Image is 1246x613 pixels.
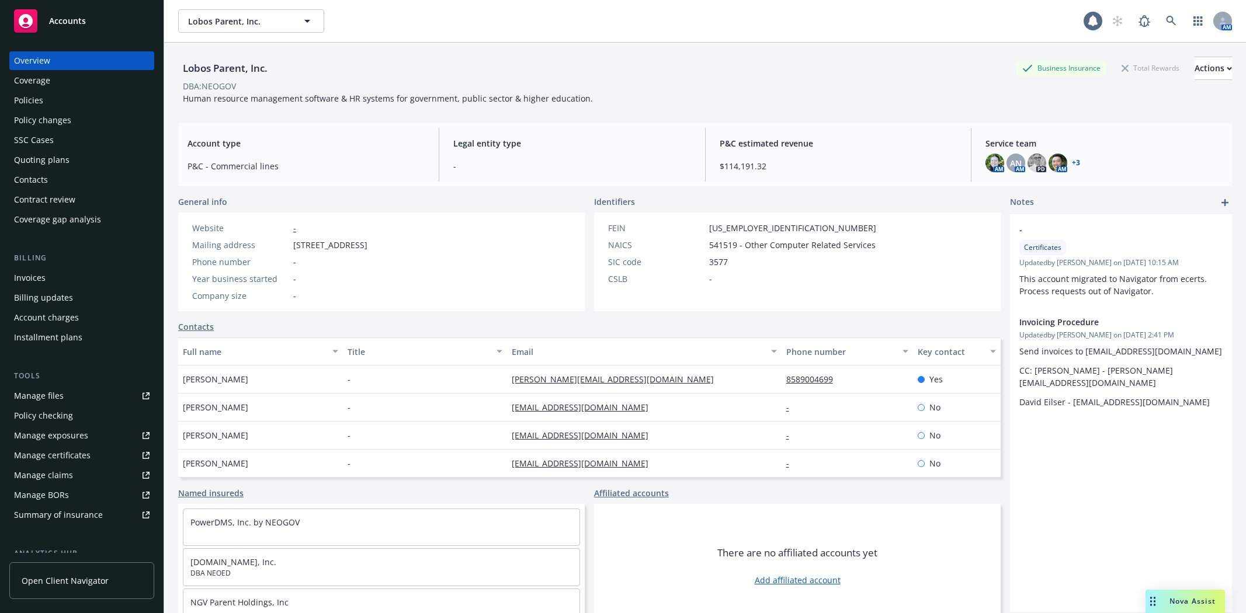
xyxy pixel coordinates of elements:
[14,466,73,485] div: Manage claims
[1146,590,1160,613] div: Drag to move
[9,466,154,485] a: Manage claims
[348,457,350,469] span: -
[14,111,71,130] div: Policy changes
[9,446,154,465] a: Manage certificates
[1019,273,1209,297] span: This account migrated to Navigator from ecerts. Process requests out of Navigator.
[608,222,704,234] div: FEIN
[9,151,154,169] a: Quoting plans
[1010,306,1232,417] div: Invoicing ProcedureUpdatedby [PERSON_NAME] on [DATE] 2:41 PMSend invoices to [EMAIL_ADDRESS][DOMA...
[293,222,296,234] a: -
[183,93,593,104] span: Human resource management software & HR systems for government, public sector & higher education.
[1195,57,1232,80] button: Actions
[192,222,289,234] div: Website
[1106,9,1129,33] a: Start snowing
[14,151,70,169] div: Quoting plans
[1186,9,1210,33] a: Switch app
[720,137,957,149] span: P&C estimated revenue
[1195,57,1232,79] div: Actions
[1016,61,1106,75] div: Business Insurance
[9,111,154,130] a: Policy changes
[1019,257,1223,268] span: Updated by [PERSON_NAME] on [DATE] 10:15 AM
[512,458,658,469] a: [EMAIL_ADDRESS][DOMAIN_NAME]
[709,256,728,268] span: 3577
[507,337,781,365] button: Email
[192,273,289,285] div: Year business started
[183,457,248,469] span: [PERSON_NAME]
[929,457,940,469] span: No
[14,426,88,445] div: Manage exposures
[1028,154,1046,172] img: photo
[14,406,73,425] div: Policy checking
[608,273,704,285] div: CSLB
[1146,590,1225,613] button: Nova Assist
[9,5,154,37] a: Accounts
[512,346,763,358] div: Email
[14,71,50,90] div: Coverage
[348,401,350,413] span: -
[1160,9,1183,33] a: Search
[178,196,227,208] span: General info
[190,517,300,528] a: PowerDMS, Inc. by NEOGOV
[9,170,154,189] a: Contacts
[9,308,154,327] a: Account charges
[453,137,690,149] span: Legal entity type
[709,222,876,234] span: [US_EMPLOYER_IDENTIFICATION_NUMBER]
[512,430,658,441] a: [EMAIL_ADDRESS][DOMAIN_NAME]
[348,346,490,358] div: Title
[293,273,296,285] span: -
[608,239,704,251] div: NAICS
[188,15,289,27] span: Lobos Parent, Inc.
[14,131,54,149] div: SSC Cases
[1072,159,1080,166] a: +3
[183,80,236,92] div: DBA: NEOGOV
[183,346,325,358] div: Full name
[183,373,248,385] span: [PERSON_NAME]
[9,91,154,110] a: Policies
[1019,345,1223,357] p: Send invoices to [EMAIL_ADDRESS][DOMAIN_NAME]
[9,328,154,347] a: Installment plans
[9,486,154,504] a: Manage BORs
[1019,224,1192,236] span: -
[14,91,43,110] div: Policies
[9,506,154,524] a: Summary of insurance
[14,386,64,405] div: Manage files
[9,71,154,90] a: Coverage
[1019,364,1223,389] p: CC: [PERSON_NAME] - [PERSON_NAME][EMAIL_ADDRESS][DOMAIN_NAME]
[14,486,69,504] div: Manage BORs
[1010,214,1232,306] div: -CertificatesUpdatedby [PERSON_NAME] on [DATE] 10:15 AMThis account migrated to Navigator from ec...
[178,487,244,499] a: Named insureds
[1024,242,1061,253] span: Certificates
[178,337,343,365] button: Full name
[929,401,940,413] span: No
[9,426,154,445] a: Manage exposures
[293,290,296,302] span: -
[709,239,876,251] span: 541519 - Other Computer Related Services
[293,256,296,268] span: -
[1049,154,1067,172] img: photo
[1169,596,1216,606] span: Nova Assist
[188,137,425,149] span: Account type
[9,269,154,287] a: Invoices
[786,402,799,413] a: -
[348,373,350,385] span: -
[985,137,1223,149] span: Service team
[1218,196,1232,210] a: add
[190,568,572,579] span: DBA NEOED
[183,429,248,441] span: [PERSON_NAME]
[1019,316,1192,328] span: Invoicing Procedure
[1133,9,1156,33] a: Report a Bug
[14,288,73,307] div: Billing updates
[188,160,425,172] span: P&C - Commercial lines
[1019,396,1223,408] p: David Eilser - [EMAIL_ADDRESS][DOMAIN_NAME]
[14,190,75,209] div: Contract review
[929,373,943,385] span: Yes
[348,429,350,441] span: -
[913,337,1001,365] button: Key contact
[9,252,154,264] div: Billing
[192,290,289,302] div: Company size
[512,374,723,385] a: [PERSON_NAME][EMAIL_ADDRESS][DOMAIN_NAME]
[594,487,669,499] a: Affiliated accounts
[192,239,289,251] div: Mailing address
[9,131,154,149] a: SSC Cases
